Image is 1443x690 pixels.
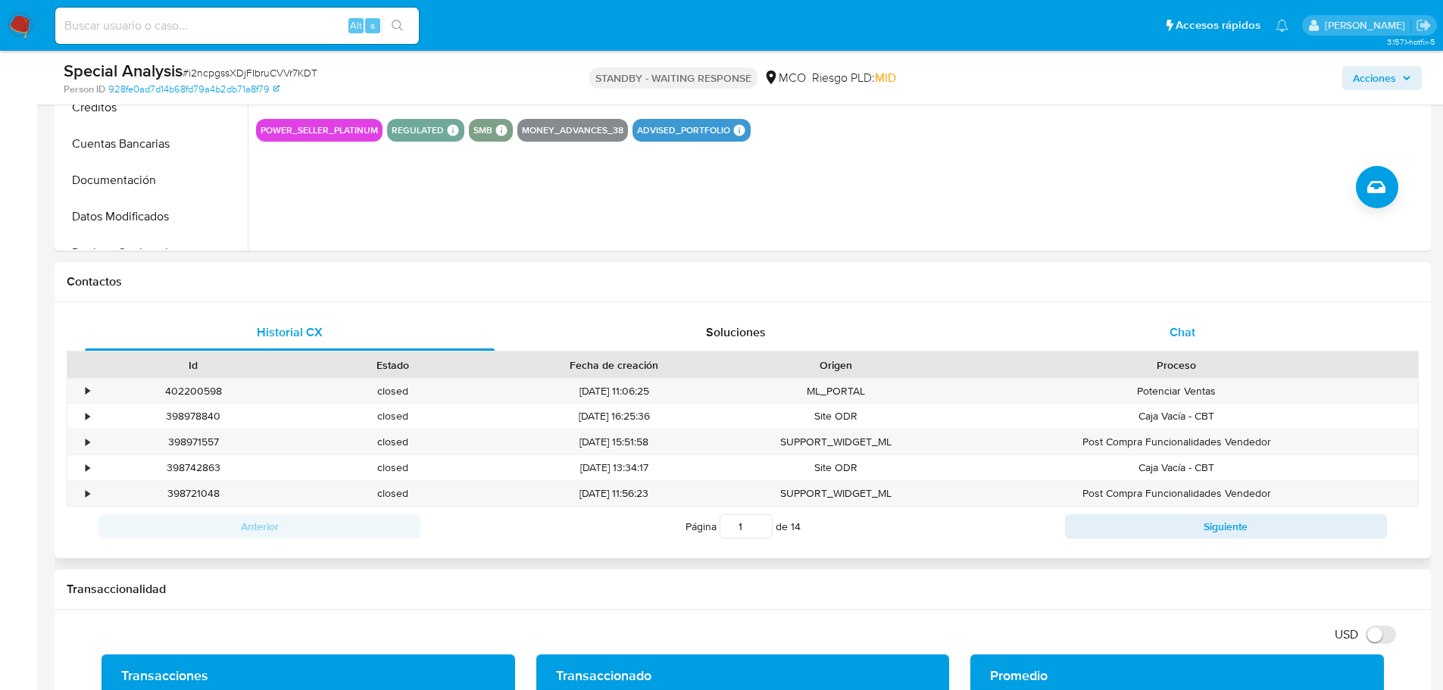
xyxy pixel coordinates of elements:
div: closed [293,379,492,404]
div: 398978840 [94,404,293,429]
div: SUPPORT_WIDGET_ML [736,429,935,454]
div: Fecha de creación [503,357,726,373]
span: MID [875,69,896,86]
div: Potenciar Ventas [935,379,1418,404]
button: Cuentas Bancarias [58,126,248,162]
div: Id [105,357,283,373]
div: closed [293,429,492,454]
button: smb [473,127,492,133]
div: SUPPORT_WIDGET_ML [736,481,935,506]
div: • [86,486,89,501]
div: Caja Vacía - CBT [935,455,1418,480]
b: Special Analysis [64,58,183,83]
button: Documentación [58,162,248,198]
div: closed [293,481,492,506]
div: Estado [304,357,482,373]
span: # i2ncpgssXDjFIbruCVVr7KDT [183,65,317,80]
div: Origen [747,357,925,373]
div: 398971557 [94,429,293,454]
span: Soluciones [706,323,766,341]
span: Riesgo PLD: [812,70,896,86]
div: [DATE] 11:56:23 [492,481,736,506]
h1: Contactos [67,274,1419,289]
button: money_advances_38 [522,127,623,133]
div: [DATE] 11:06:25 [492,379,736,404]
div: Site ODR [736,404,935,429]
div: Caja Vacía - CBT [935,404,1418,429]
div: 398721048 [94,481,293,506]
div: Site ODR [736,455,935,480]
input: Buscar usuario o caso... [55,16,419,36]
div: • [86,384,89,398]
button: search-icon [382,15,413,36]
span: Alt [350,18,362,33]
div: • [86,435,89,449]
button: Datos Modificados [58,198,248,235]
a: 928fe0ad7d14b68fd79a4b2db71a8f79 [108,83,280,96]
span: Acciones [1353,66,1396,90]
button: Anterior [98,514,420,539]
div: [DATE] 13:34:17 [492,455,736,480]
span: Historial CX [257,323,323,341]
button: Siguiente [1065,514,1387,539]
span: s [370,18,375,33]
button: regulated [392,127,444,133]
div: • [86,409,89,423]
p: felipe.cayon@mercadolibre.com [1325,18,1410,33]
button: Créditos [58,89,248,126]
div: • [86,461,89,475]
div: 398742863 [94,455,293,480]
div: MCO [764,70,806,86]
div: Post Compra Funcionalidades Vendedor [935,429,1418,454]
a: Salir [1416,17,1432,33]
h1: Transaccionalidad [67,582,1419,597]
a: Notificaciones [1276,19,1288,32]
div: Post Compra Funcionalidades Vendedor [935,481,1418,506]
button: advised_portfolio [637,127,730,133]
span: 3.157.1-hotfix-5 [1387,36,1435,48]
button: power_seller_platinum [261,127,378,133]
span: 14 [791,519,801,534]
div: [DATE] 16:25:36 [492,404,736,429]
button: Acciones [1342,66,1422,90]
div: closed [293,404,492,429]
b: Person ID [64,83,105,96]
div: ML_PORTAL [736,379,935,404]
span: Chat [1170,323,1195,341]
div: 402200598 [94,379,293,404]
div: [DATE] 15:51:58 [492,429,736,454]
span: Accesos rápidos [1176,17,1260,33]
button: Devices Geolocation [58,235,248,271]
p: STANDBY - WAITING RESPONSE [589,67,757,89]
span: Página de [686,514,801,539]
div: Proceso [946,357,1407,373]
div: closed [293,455,492,480]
